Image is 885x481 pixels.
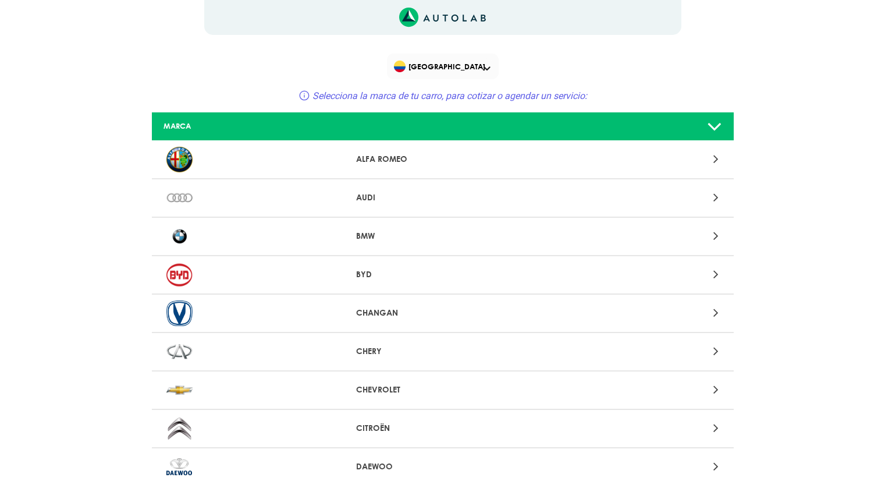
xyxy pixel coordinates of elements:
img: CHEVROLET [166,377,193,403]
p: BMW [356,230,529,242]
img: BYD [166,262,193,288]
img: AUDI [166,185,193,211]
a: Link al sitio de autolab [399,11,486,22]
img: ALFA ROMEO [166,147,193,172]
img: DAEWOO [166,454,193,480]
div: MARCA [155,121,347,132]
p: CHERY [356,345,529,358]
div: Flag of COLOMBIA[GEOGRAPHIC_DATA] [387,54,499,79]
img: CITROËN [166,416,193,441]
p: CHANGAN [356,307,529,319]
p: AUDI [356,192,529,204]
img: CHERY [166,339,193,365]
img: Flag of COLOMBIA [394,61,406,72]
p: CHEVROLET [356,384,529,396]
img: CHANGAN [166,300,193,326]
a: MARCA [152,112,734,141]
p: CITROËN [356,422,529,434]
span: [GEOGRAPHIC_DATA] [394,58,493,75]
p: DAEWOO [356,461,529,473]
p: ALFA ROMEO [356,153,529,165]
p: BYD [356,268,529,281]
img: BMW [166,224,193,249]
span: Selecciona la marca de tu carro, para cotizar o agendar un servicio: [312,90,587,101]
